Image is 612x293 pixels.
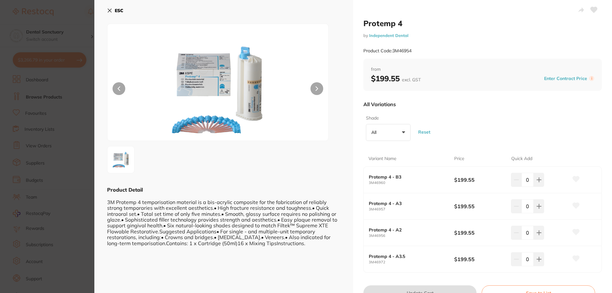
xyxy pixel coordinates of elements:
[363,18,602,28] h2: Protemp 4
[454,229,506,236] b: $199.55
[107,5,123,16] button: ESC
[152,40,284,141] img: dGg9MTkyMA
[107,193,340,246] div: 3M Protemp 4 temporisation material is a bis-acrylic composite for the fabrication of reliably st...
[371,129,379,135] p: All
[366,115,409,121] label: Shade
[369,201,446,206] b: Protemp 4 - A3
[589,76,594,81] label: i
[369,181,454,185] small: 3M46960
[369,254,446,259] b: Protemp 4 - A3.5
[369,174,446,179] b: Protemp 4 - B3
[115,8,123,13] b: ESC
[363,48,412,54] small: Product Code: 3M46954
[416,120,432,143] button: Reset
[454,176,506,183] b: $199.55
[371,74,421,83] b: $199.55
[369,227,446,232] b: Protemp 4 - A2
[368,156,397,162] p: Variant Name
[371,66,594,73] span: from
[511,156,532,162] p: Quick Add
[369,207,454,211] small: 3M46957
[363,33,602,38] small: by
[454,256,506,263] b: $199.55
[363,101,396,107] p: All Variations
[107,187,143,193] b: Product Detail
[402,77,421,83] span: excl. GST
[369,33,408,38] a: Independent Dental
[542,76,589,82] button: Enter Contract Price
[369,234,454,238] small: 3M46956
[369,260,454,264] small: 3M46972
[109,148,132,171] img: dGg9MTkyMA
[366,124,411,141] button: All
[454,203,506,210] b: $199.55
[454,156,464,162] p: Price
